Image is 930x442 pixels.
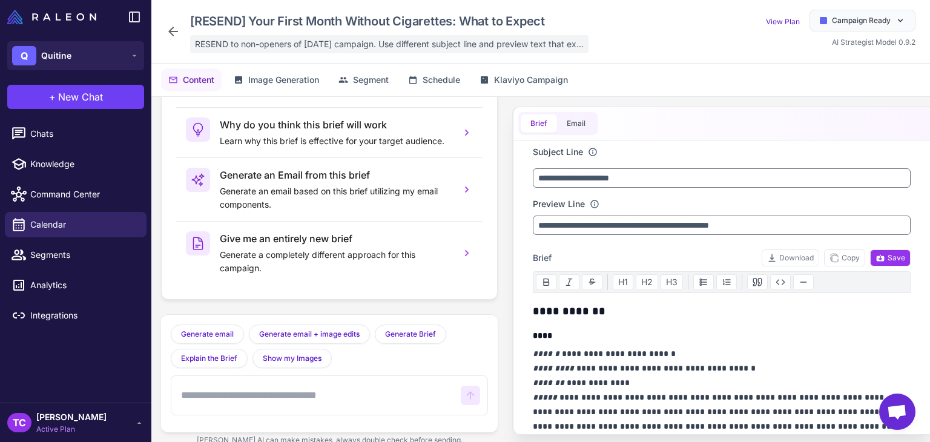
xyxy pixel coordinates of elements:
button: +New Chat [7,85,144,109]
button: Generate Brief [375,325,446,344]
div: Click to edit description [190,35,589,53]
span: Content [183,73,214,87]
p: Generate a completely different approach for this campaign. [220,248,451,275]
button: Content [161,68,222,91]
label: Preview Line [533,197,585,211]
button: H1 [613,274,633,290]
a: View Plan [766,17,800,26]
span: AI Strategist Model 0.9.2 [832,38,915,47]
button: Generate email + image edits [249,325,370,344]
button: Download [762,249,819,266]
p: Generate an email based on this brief utilizing my email components. [220,185,451,211]
div: TC [7,413,31,432]
span: Save [876,252,905,263]
span: Image Generation [248,73,319,87]
a: Analytics [5,272,147,298]
span: Active Plan [36,424,107,435]
span: Copy [829,252,860,263]
button: Generate email [171,325,244,344]
span: Segments [30,248,137,262]
button: Save [870,249,911,266]
a: Open chat [879,394,915,430]
a: Segments [5,242,147,268]
span: Command Center [30,188,137,201]
button: QQuitine [7,41,144,70]
button: H2 [636,274,658,290]
button: Explain the Brief [171,349,248,368]
span: Integrations [30,309,137,322]
button: Schedule [401,68,467,91]
span: New Chat [58,90,103,104]
button: Klaviyo Campaign [472,68,575,91]
span: Knowledge [30,157,137,171]
a: Calendar [5,212,147,237]
h3: Generate an Email from this brief [220,168,451,182]
span: Schedule [423,73,460,87]
label: Subject Line [533,145,583,159]
button: Image Generation [226,68,326,91]
button: H3 [661,274,683,290]
span: Show my Images [263,353,322,364]
button: Email [557,114,595,133]
a: Integrations [5,303,147,328]
span: Analytics [30,279,137,292]
span: + [49,90,56,104]
span: Calendar [30,218,137,231]
button: Copy [824,249,865,266]
button: Show my Images [252,349,332,368]
button: Segment [331,68,396,91]
a: Command Center [5,182,147,207]
img: Raleon Logo [7,10,96,24]
span: Campaign Ready [832,15,891,26]
span: Quitine [41,49,71,62]
span: Brief [533,251,552,265]
span: Explain the Brief [181,353,237,364]
span: Klaviyo Campaign [494,73,568,87]
span: Generate Brief [385,329,436,340]
span: Generate email [181,329,234,340]
h3: Why do you think this brief will work [220,117,451,132]
a: Chats [5,121,147,147]
span: Segment [353,73,389,87]
p: Learn why this brief is effective for your target audience. [220,134,451,148]
span: [PERSON_NAME] [36,411,107,424]
span: Generate email + image edits [259,329,360,340]
button: Brief [521,114,557,133]
h3: Give me an entirely new brief [220,231,451,246]
div: Q [12,46,36,65]
span: RESEND to non-openers of [DATE] campaign. Use different subject line and preview text that ex... [195,38,584,51]
span: Chats [30,127,137,140]
a: Knowledge [5,151,147,177]
div: Click to edit campaign name [185,10,589,33]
